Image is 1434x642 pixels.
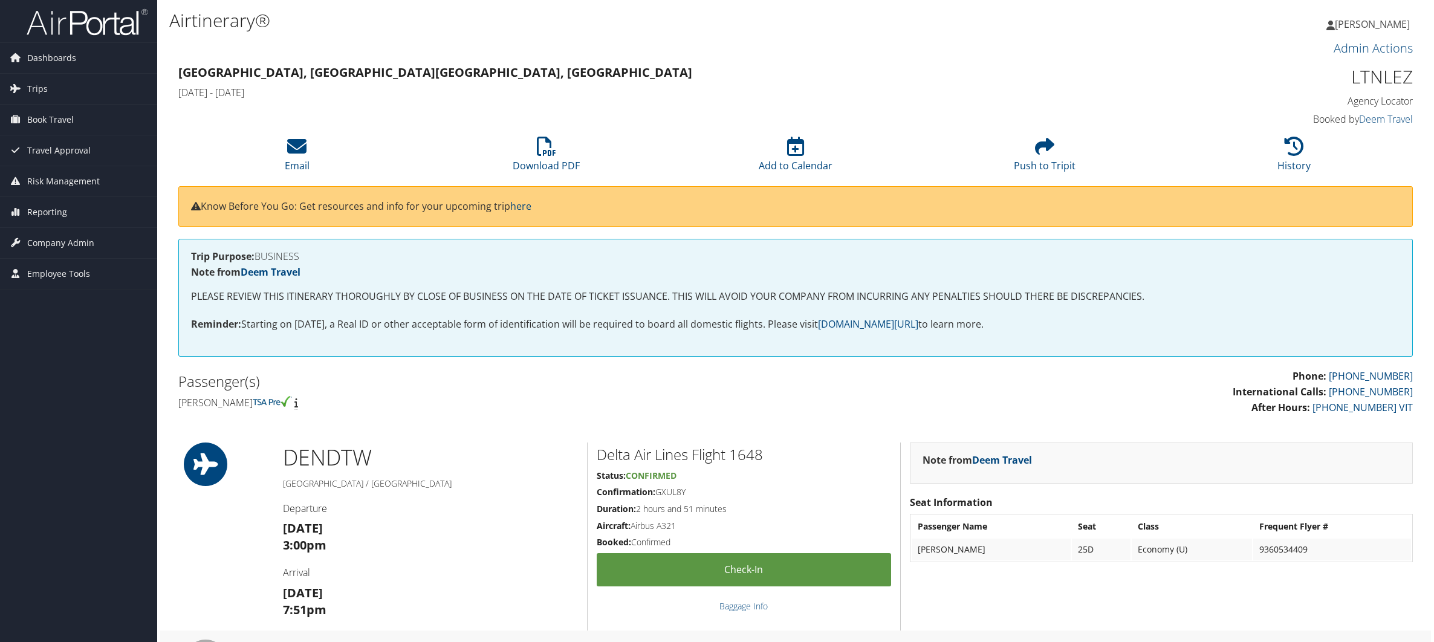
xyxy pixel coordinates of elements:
a: Deem Travel [972,453,1032,467]
strong: Status: [597,470,626,481]
span: Company Admin [27,228,94,258]
a: here [510,199,531,213]
strong: Phone: [1293,369,1326,383]
p: PLEASE REVIEW THIS ITINERARY THOROUGHLY BY CLOSE OF BUSINESS ON THE DATE OF TICKET ISSUANCE. THIS... [191,289,1400,305]
h4: Arrival [283,566,578,579]
h5: GXUL8Y [597,486,891,498]
span: Employee Tools [27,259,90,289]
a: Deem Travel [1359,112,1413,126]
strong: Booked: [597,536,631,548]
a: History [1277,143,1311,172]
a: Baggage Info [719,600,768,612]
h2: Passenger(s) [178,371,787,392]
h4: BUSINESS [191,251,1400,261]
h4: Departure [283,502,578,515]
td: 25D [1072,539,1131,560]
strong: [DATE] [283,520,323,536]
h1: LTNLEZ [1118,64,1413,89]
span: [PERSON_NAME] [1335,18,1410,31]
strong: Seat Information [910,496,993,509]
h5: 2 hours and 51 minutes [597,503,891,515]
a: [PHONE_NUMBER] [1329,369,1413,383]
span: Travel Approval [27,135,91,166]
td: [PERSON_NAME] [912,539,1071,560]
h4: [DATE] - [DATE] [178,86,1100,99]
a: Email [285,143,310,172]
h2: Delta Air Lines Flight 1648 [597,444,891,465]
strong: Aircraft: [597,520,631,531]
strong: Trip Purpose: [191,250,255,263]
h4: Booked by [1118,112,1413,126]
strong: 7:51pm [283,601,326,618]
a: [PHONE_NUMBER] VIT [1312,401,1413,414]
td: Economy (U) [1132,539,1252,560]
h5: Airbus A321 [597,520,891,532]
th: Frequent Flyer # [1253,516,1411,537]
th: Seat [1072,516,1131,537]
strong: Note from [923,453,1032,467]
a: Push to Tripit [1014,143,1075,172]
span: Book Travel [27,105,74,135]
strong: Duration: [597,503,636,514]
h4: [PERSON_NAME] [178,396,787,409]
img: tsa-precheck.png [253,396,292,407]
strong: International Calls: [1233,385,1326,398]
th: Class [1132,516,1252,537]
a: Add to Calendar [759,143,832,172]
h1: Airtinerary® [169,8,1004,33]
span: Risk Management [27,166,100,196]
strong: [DATE] [283,585,323,601]
h5: [GEOGRAPHIC_DATA] / [GEOGRAPHIC_DATA] [283,478,578,490]
th: Passenger Name [912,516,1071,537]
a: [PHONE_NUMBER] [1329,385,1413,398]
span: Reporting [27,197,67,227]
a: Download PDF [513,143,580,172]
a: Admin Actions [1334,40,1413,56]
a: Deem Travel [241,265,300,279]
span: Confirmed [626,470,676,481]
h1: DEN DTW [283,443,578,473]
strong: Reminder: [191,317,241,331]
td: 9360534409 [1253,539,1411,560]
span: Trips [27,74,48,104]
p: Starting on [DATE], a Real ID or other acceptable form of identification will be required to boar... [191,317,1400,332]
strong: 3:00pm [283,537,326,553]
h5: Confirmed [597,536,891,548]
strong: After Hours: [1251,401,1310,414]
h4: Agency Locator [1118,94,1413,108]
strong: [GEOGRAPHIC_DATA], [GEOGRAPHIC_DATA] [GEOGRAPHIC_DATA], [GEOGRAPHIC_DATA] [178,64,692,80]
span: Dashboards [27,43,76,73]
strong: Note from [191,265,300,279]
a: [PERSON_NAME] [1326,6,1422,42]
strong: Confirmation: [597,486,655,498]
img: airportal-logo.png [27,8,148,36]
a: [DOMAIN_NAME][URL] [818,317,918,331]
p: Know Before You Go: Get resources and info for your upcoming trip [191,199,1400,215]
a: Check-in [597,553,891,586]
